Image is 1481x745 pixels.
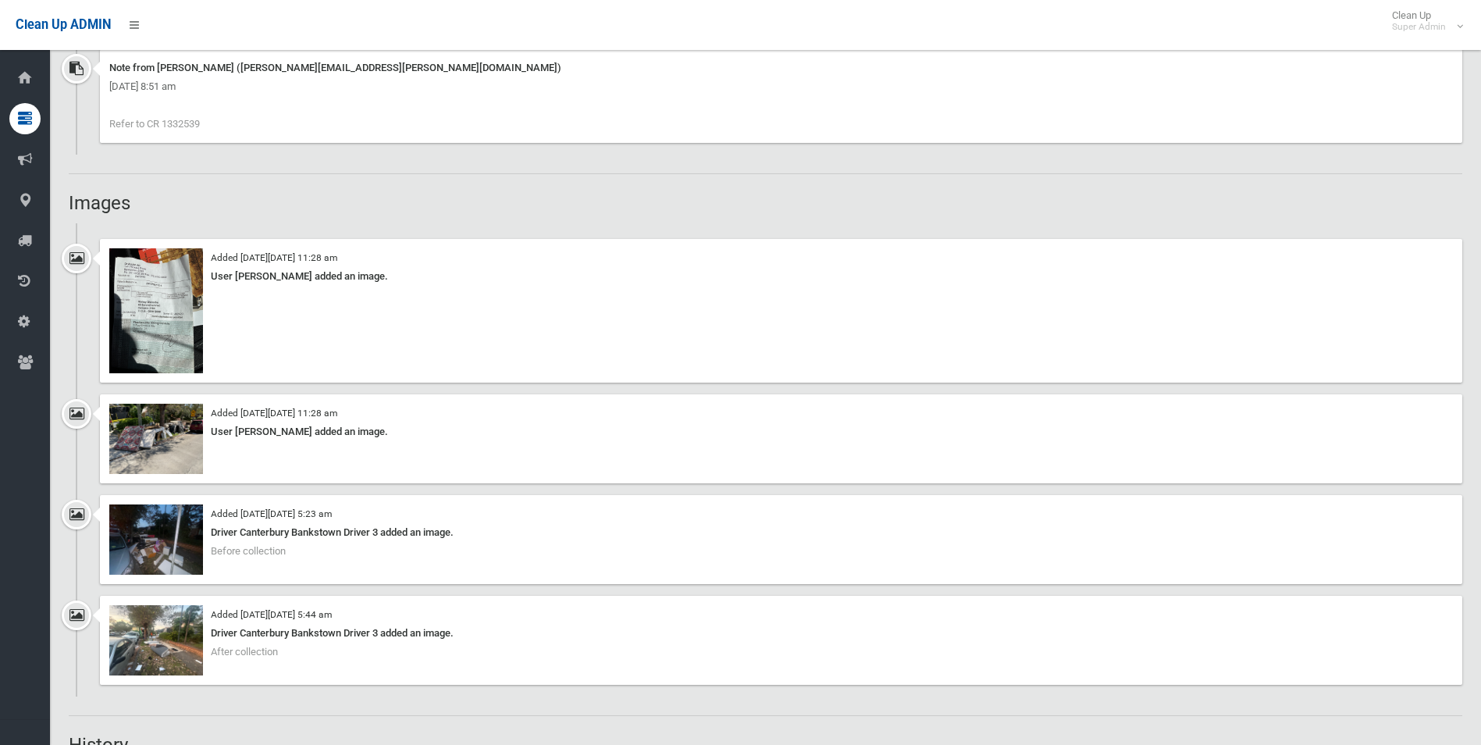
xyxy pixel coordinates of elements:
[211,646,278,658] span: After collection
[109,605,203,675] img: image.jpg
[109,77,1453,96] div: [DATE] 8:51 am
[211,609,332,620] small: Added [DATE][DATE] 5:44 am
[211,408,337,419] small: Added [DATE][DATE] 11:28 am
[109,118,200,130] span: Refer to CR 1332539
[1392,21,1446,33] small: Super Admin
[109,404,203,474] img: image.jpg
[109,422,1453,441] div: User [PERSON_NAME] added an image.
[109,267,1453,286] div: User [PERSON_NAME] added an image.
[211,545,286,557] span: Before collection
[69,193,1462,213] h2: Images
[1384,9,1461,33] span: Clean Up
[109,59,1453,77] div: Note from [PERSON_NAME] ([PERSON_NAME][EMAIL_ADDRESS][PERSON_NAME][DOMAIN_NAME])
[109,523,1453,542] div: Driver Canterbury Bankstown Driver 3 added an image.
[211,252,337,263] small: Added [DATE][DATE] 11:28 am
[109,248,203,373] img: image.jpg
[211,508,332,519] small: Added [DATE][DATE] 5:23 am
[109,624,1453,643] div: Driver Canterbury Bankstown Driver 3 added an image.
[109,504,203,575] img: image.jpg
[16,17,111,32] span: Clean Up ADMIN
